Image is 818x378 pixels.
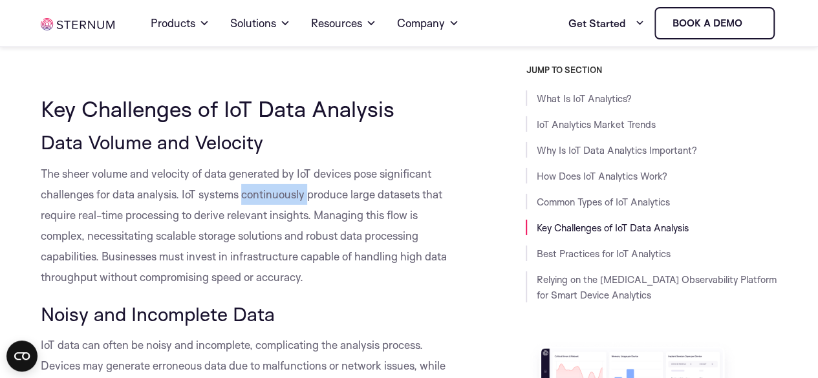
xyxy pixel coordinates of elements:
[6,341,38,372] button: Open CMP widget
[654,7,775,39] a: Book a demo
[536,247,670,260] a: Best Practices for IoT Analytics
[41,302,275,326] span: Noisy and Incomplete Data
[536,170,667,182] a: How Does IoT Analytics Work?
[536,222,688,234] a: Key Challenges of IoT Data Analysis
[568,10,644,36] a: Get Started
[536,196,669,208] a: Common Types of IoT Analytics
[41,167,447,284] span: The sheer volume and velocity of data generated by IoT devices pose significant challenges for da...
[536,144,696,156] a: Why Is IoT Data Analytics Important?
[41,130,263,154] span: Data Volume and Velocity
[747,18,757,28] img: sternum iot
[526,65,777,75] h3: JUMP TO SECTION
[536,273,776,301] a: Relying on the [MEDICAL_DATA] Observability Platform for Smart Device Analytics
[536,92,631,105] a: What Is IoT Analytics?
[536,118,655,131] a: IoT Analytics Market Trends
[41,18,114,30] img: sternum iot
[41,95,394,122] span: Key Challenges of IoT Data Analysis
